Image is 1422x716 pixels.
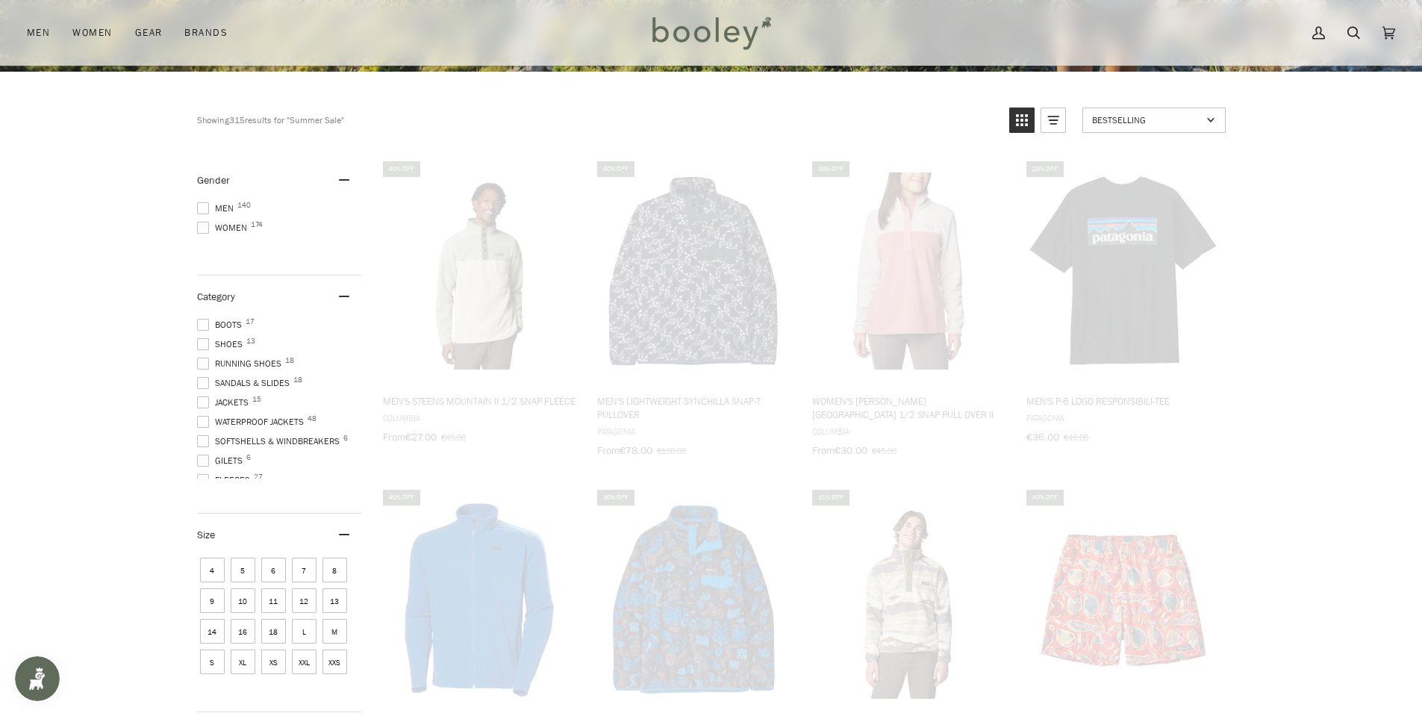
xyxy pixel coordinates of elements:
[1092,113,1202,126] span: Bestselling
[246,318,255,326] span: 17
[261,650,286,674] span: Size: XS
[246,337,255,345] span: 13
[322,650,347,674] span: Size: XXS
[292,588,316,613] span: Size: 12
[261,619,286,644] span: Size: 18
[197,435,344,448] span: Softshells & Windbreakers
[231,558,255,582] span: Size: 5
[285,357,294,364] span: 18
[261,558,286,582] span: Size: 6
[197,528,215,542] span: Size
[200,650,225,674] span: Size: S
[292,558,316,582] span: Size: 7
[1009,108,1035,133] a: View grid mode
[293,376,302,384] span: 18
[197,337,247,351] span: Shoes
[197,376,294,390] span: Sandals & Slides
[292,650,316,674] span: Size: XXL
[231,650,255,674] span: Size: XL
[184,25,228,40] span: Brands
[229,113,245,126] b: 315
[197,396,253,409] span: Jackets
[231,588,255,613] span: Size: 10
[15,656,60,701] iframe: Button to open loyalty program pop-up
[343,435,348,442] span: 6
[197,415,308,429] span: Waterproof Jackets
[197,108,998,133] div: Showing results for "Summer Sale"
[322,619,347,644] span: Size: M
[1082,108,1226,133] a: Sort options
[197,202,238,215] span: Men
[197,318,246,331] span: Boots
[261,588,286,613] span: Size: 11
[200,558,225,582] span: Size: 4
[322,588,347,613] span: Size: 13
[254,473,263,481] span: 27
[135,25,163,40] span: Gear
[197,221,252,234] span: Women
[197,173,230,187] span: Gender
[322,558,347,582] span: Size: 8
[200,619,225,644] span: Size: 14
[251,221,263,228] span: 174
[237,202,251,209] span: 140
[231,619,255,644] span: Size: 16
[200,588,225,613] span: Size: 9
[72,25,112,40] span: Women
[646,11,776,55] img: Booley
[27,25,50,40] span: Men
[308,415,316,423] span: 48
[197,290,235,304] span: Category
[252,396,261,403] span: 15
[197,454,247,467] span: Gilets
[292,619,316,644] span: Size: L
[246,454,251,461] span: 6
[1041,108,1066,133] a: View list mode
[197,357,286,370] span: Running Shoes
[197,473,255,487] span: Fleeces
